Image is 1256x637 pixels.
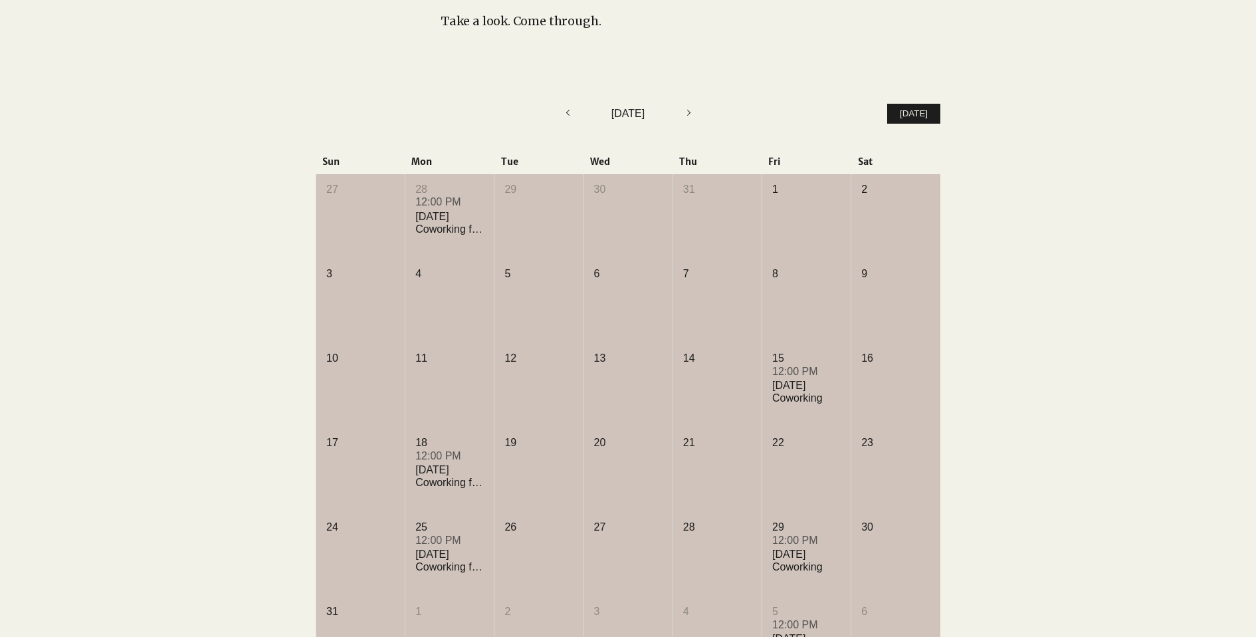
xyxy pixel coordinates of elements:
[415,548,484,573] div: [DATE] Coworking for Writers
[683,267,752,281] div: 7
[504,520,573,535] div: 26
[594,436,663,450] div: 20
[887,104,940,124] button: [DATE]
[772,618,841,632] div: 12:00 PM
[772,604,841,619] div: 5
[326,267,395,281] div: 3
[415,533,484,548] div: 12:00 PM
[504,182,573,197] div: 29
[415,195,484,209] div: 12:00 PM
[415,520,484,535] div: 25
[861,182,930,197] div: 2
[594,267,663,281] div: 6
[494,156,583,168] div: Tue
[681,104,697,123] button: Next month
[326,436,395,450] div: 17
[415,210,484,235] div: [DATE] Coworking for Writers
[683,520,752,535] div: 28
[316,156,405,168] div: Sun
[772,520,841,535] div: 29
[772,379,841,404] div: [DATE] Coworking
[772,351,841,366] div: 15
[326,604,395,619] div: 31
[583,156,673,168] div: Wed
[772,533,841,548] div: 12:00 PM
[861,520,930,535] div: 30
[861,351,930,366] div: 16
[415,267,484,281] div: 4
[504,436,573,450] div: 19
[673,156,762,168] div: Thu
[594,604,663,619] div: 3
[415,351,484,366] div: 11
[594,182,663,197] div: 30
[772,267,841,281] div: 8
[861,267,930,281] div: 9
[441,13,601,29] span: Take a look. Come through.
[772,182,841,197] div: 1
[762,156,851,168] div: Fri
[861,436,930,450] div: 23
[683,182,752,197] div: 31
[415,182,484,197] div: 28
[415,449,484,463] div: 12:00 PM
[594,520,663,535] div: 27
[861,604,930,619] div: 6
[326,520,395,535] div: 24
[683,436,752,450] div: 21
[405,156,494,168] div: Mon
[772,548,841,573] div: [DATE] Coworking
[851,156,940,168] div: Sat
[415,436,484,450] div: 18
[576,106,681,122] div: [DATE]
[504,604,573,619] div: 2
[504,351,573,366] div: 12
[772,436,841,450] div: 22
[326,351,395,366] div: 10
[683,351,752,366] div: 14
[415,463,484,489] div: [DATE] Coworking for Writers
[683,604,752,619] div: 4
[560,104,576,123] button: Previous month
[326,182,395,197] div: 27
[594,351,663,366] div: 13
[772,364,841,379] div: 12:00 PM
[415,604,484,619] div: 1
[504,267,573,281] div: 5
